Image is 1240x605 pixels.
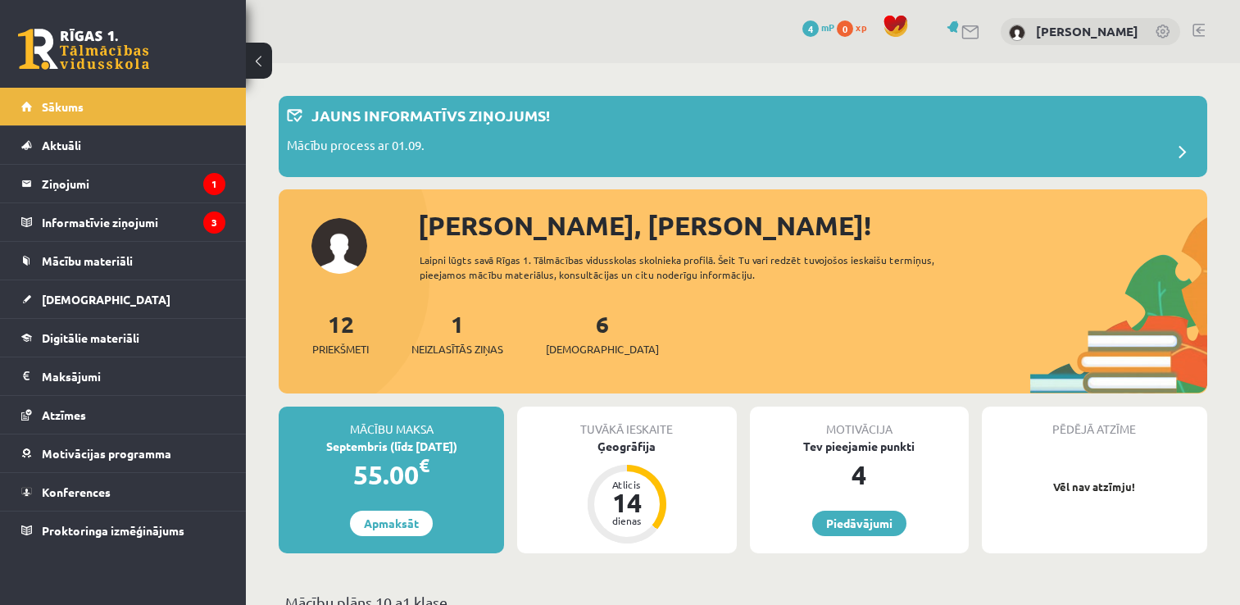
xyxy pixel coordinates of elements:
a: [DEMOGRAPHIC_DATA] [21,280,225,318]
div: 55.00 [279,455,504,494]
p: Mācību process ar 01.09. [287,136,425,159]
span: Mācību materiāli [42,253,133,268]
a: Ziņojumi1 [21,165,225,202]
div: dienas [602,516,652,525]
span: [DEMOGRAPHIC_DATA] [42,292,170,307]
div: Tev pieejamie punkti [750,438,969,455]
a: Motivācijas programma [21,434,225,472]
a: Jauns informatīvs ziņojums! Mācību process ar 01.09. [287,104,1199,169]
legend: Informatīvie ziņojumi [42,203,225,241]
div: [PERSON_NAME], [PERSON_NAME]! [418,206,1207,245]
div: Mācību maksa [279,407,504,438]
p: Jauns informatīvs ziņojums! [311,104,550,126]
a: Apmaksāt [350,511,433,536]
a: Maksājumi [21,357,225,395]
span: mP [821,20,834,34]
i: 1 [203,173,225,195]
p: Vēl nav atzīmju! [990,479,1199,495]
div: Septembris (līdz [DATE]) [279,438,504,455]
div: Motivācija [750,407,969,438]
a: Proktoringa izmēģinājums [21,512,225,549]
a: 6[DEMOGRAPHIC_DATA] [546,309,659,357]
span: 4 [802,20,819,37]
span: xp [856,20,866,34]
a: Atzīmes [21,396,225,434]
a: 4 mP [802,20,834,34]
span: Motivācijas programma [42,446,171,461]
span: Aktuāli [42,138,81,152]
a: Aktuāli [21,126,225,164]
legend: Maksājumi [42,357,225,395]
div: 14 [602,489,652,516]
a: 0 xp [837,20,874,34]
a: Mācību materiāli [21,242,225,280]
a: Konferences [21,473,225,511]
span: Konferences [42,484,111,499]
a: Digitālie materiāli [21,319,225,357]
a: 12Priekšmeti [312,309,369,357]
a: Ģeogrāfija Atlicis 14 dienas [517,438,736,546]
span: Sākums [42,99,84,114]
span: Proktoringa izmēģinājums [42,523,184,538]
legend: Ziņojumi [42,165,225,202]
div: Pēdējā atzīme [982,407,1207,438]
a: 1Neizlasītās ziņas [411,309,503,357]
div: Tuvākā ieskaite [517,407,736,438]
span: Digitālie materiāli [42,330,139,345]
span: € [419,453,429,477]
div: Atlicis [602,480,652,489]
span: Atzīmes [42,407,86,422]
div: Ģeogrāfija [517,438,736,455]
span: Priekšmeti [312,341,369,357]
a: Rīgas 1. Tālmācības vidusskola [18,29,149,70]
a: Informatīvie ziņojumi3 [21,203,225,241]
a: Sākums [21,88,225,125]
span: Neizlasītās ziņas [411,341,503,357]
span: [DEMOGRAPHIC_DATA] [546,341,659,357]
div: 4 [750,455,969,494]
img: Kristija Kalniņa [1009,25,1025,41]
i: 3 [203,212,225,234]
span: 0 [837,20,853,37]
a: Piedāvājumi [812,511,906,536]
div: Laipni lūgts savā Rīgas 1. Tālmācības vidusskolas skolnieka profilā. Šeit Tu vari redzēt tuvojošo... [420,252,977,282]
a: [PERSON_NAME] [1036,23,1138,39]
